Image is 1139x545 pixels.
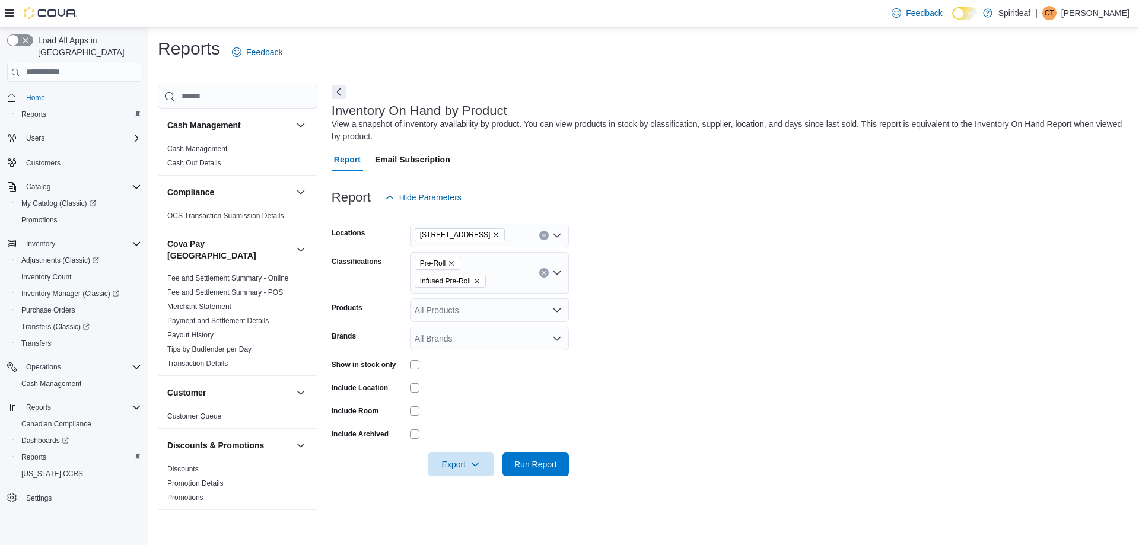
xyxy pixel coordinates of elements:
[17,336,56,350] a: Transfers
[473,278,481,285] button: Remove Infused Pre-Roll from selection in this group
[26,158,61,168] span: Customers
[332,228,365,238] label: Locations
[2,359,146,375] button: Operations
[21,400,56,415] button: Reports
[167,212,284,220] a: OCS Transaction Submission Details
[167,288,283,297] a: Fee and Settlement Summary - POS
[332,332,356,341] label: Brands
[428,452,494,476] button: Export
[167,345,252,353] a: Tips by Budtender per Day
[12,432,146,449] a: Dashboards
[17,377,86,391] a: Cash Management
[887,1,947,25] a: Feedback
[334,148,361,171] span: Report
[17,270,77,284] a: Inventory Count
[167,359,228,368] a: Transaction Details
[21,155,141,170] span: Customers
[26,133,44,143] span: Users
[21,322,90,332] span: Transfers (Classic)
[167,493,203,502] span: Promotions
[17,213,62,227] a: Promotions
[21,452,46,462] span: Reports
[167,439,291,451] button: Discounts & Promotions
[539,268,549,278] button: Clear input
[21,180,141,194] span: Catalog
[21,180,55,194] button: Catalog
[167,186,291,198] button: Compliance
[158,409,317,428] div: Customer
[167,302,231,311] a: Merchant Statement
[167,479,224,487] a: Promotion Details
[2,154,146,171] button: Customers
[21,491,56,505] a: Settings
[2,130,146,146] button: Users
[227,40,287,64] a: Feedback
[167,238,291,262] button: Cova Pay [GEOGRAPHIC_DATA]
[17,320,94,334] a: Transfers (Classic)
[167,493,203,502] a: Promotions
[167,302,231,311] span: Merchant Statement
[26,493,52,503] span: Settings
[1045,6,1054,20] span: CT
[167,479,224,488] span: Promotion Details
[332,429,389,439] label: Include Archived
[294,438,308,452] button: Discounts & Promotions
[158,271,317,375] div: Cova Pay [GEOGRAPHIC_DATA]
[17,286,124,301] a: Inventory Manager (Classic)
[17,336,141,350] span: Transfers
[2,179,146,195] button: Catalog
[167,412,221,420] a: Customer Queue
[294,243,308,257] button: Cova Pay [GEOGRAPHIC_DATA]
[332,85,346,99] button: Next
[21,272,72,282] span: Inventory Count
[167,465,199,473] a: Discounts
[167,359,228,368] span: Transaction Details
[998,6,1030,20] p: Spiritleaf
[21,469,83,479] span: [US_STATE] CCRS
[158,37,220,60] h1: Reports
[332,257,382,266] label: Classifications
[12,375,146,392] button: Cash Management
[952,7,977,20] input: Dark Mode
[332,360,396,369] label: Show in stock only
[17,107,141,122] span: Reports
[399,192,462,203] span: Hide Parameters
[2,399,146,416] button: Reports
[167,273,289,283] span: Fee and Settlement Summary - Online
[17,270,141,284] span: Inventory Count
[167,158,221,168] span: Cash Out Details
[21,90,141,105] span: Home
[552,231,562,240] button: Open list of options
[12,335,146,352] button: Transfers
[21,289,119,298] span: Inventory Manager (Classic)
[21,237,141,251] span: Inventory
[21,256,99,265] span: Adjustments (Classic)
[415,228,505,241] span: 501 - Spiritleaf Wellington St W (Ottawa)
[21,131,141,145] span: Users
[415,275,486,288] span: Infused Pre-Roll
[26,182,50,192] span: Catalog
[552,305,562,315] button: Open list of options
[17,377,141,391] span: Cash Management
[332,104,507,118] h3: Inventory On Hand by Product
[448,260,455,267] button: Remove Pre-Roll from selection in this group
[1061,6,1130,20] p: [PERSON_NAME]
[420,229,491,241] span: [STREET_ADDRESS]
[2,235,146,252] button: Inventory
[33,34,141,58] span: Load All Apps in [GEOGRAPHIC_DATA]
[21,400,141,415] span: Reports
[552,334,562,343] button: Open list of options
[21,436,69,445] span: Dashboards
[246,46,282,58] span: Feedback
[17,467,141,481] span: Washington CCRS
[21,339,51,348] span: Transfers
[158,462,317,509] div: Discounts & Promotions
[26,403,51,412] span: Reports
[21,131,49,145] button: Users
[435,452,487,476] span: Export
[17,434,141,448] span: Dashboards
[167,316,269,326] span: Payment and Settlement Details
[17,107,51,122] a: Reports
